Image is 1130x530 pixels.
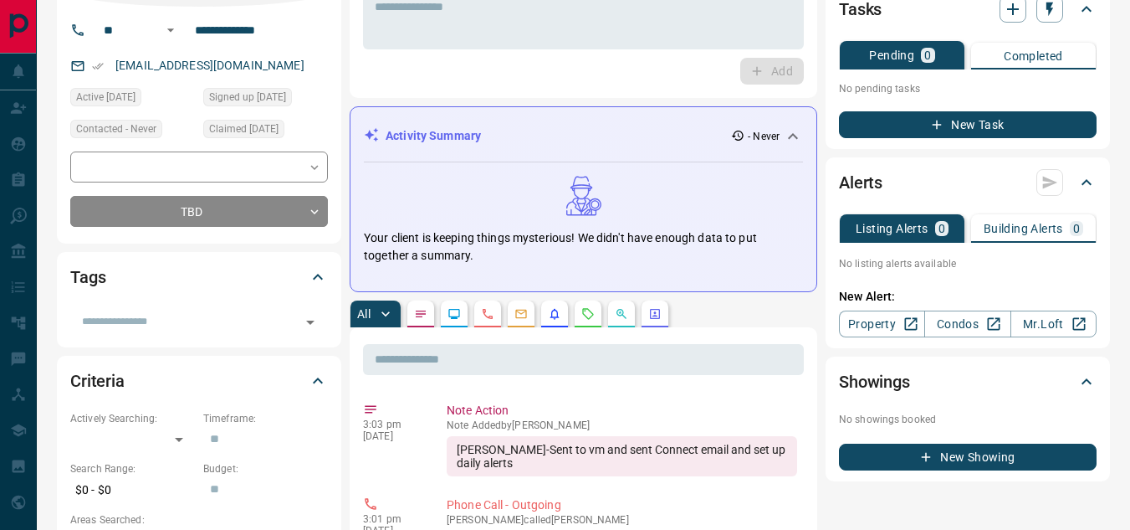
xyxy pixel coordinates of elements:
svg: Email Verified [92,60,104,72]
svg: Emails [514,307,528,321]
p: Actively Searching: [70,411,195,426]
p: $0 - $0 [70,476,195,504]
h2: Showings [839,368,910,395]
p: 0 [924,49,931,61]
button: New Task [839,111,1097,138]
span: Active [DATE] [76,89,135,105]
p: Activity Summary [386,127,481,145]
svg: Calls [481,307,494,321]
a: [EMAIL_ADDRESS][DOMAIN_NAME] [115,59,304,72]
p: Building Alerts [984,223,1063,234]
button: Open [299,311,322,334]
p: Listing Alerts [856,223,928,234]
a: Condos [924,311,1010,337]
p: Timeframe: [203,411,328,426]
div: Tags [70,257,328,297]
h2: Criteria [70,368,125,394]
p: No pending tasks [839,76,1097,101]
p: Pending [869,49,914,61]
p: Budget: [203,461,328,476]
p: [PERSON_NAME] called [PERSON_NAME] [447,514,797,526]
div: Wed Apr 10 2024 [203,88,328,111]
button: New Showing [839,444,1097,471]
p: Note Added by [PERSON_NAME] [447,419,797,431]
div: TBD [70,196,328,227]
button: Open [161,20,181,40]
p: 3:03 pm [363,419,422,430]
div: Showings [839,362,1097,402]
p: [DATE] [363,430,422,442]
p: 0 [1073,223,1080,234]
h2: Tags [70,264,105,291]
div: [PERSON_NAME]-Sent to vm and sent Connect email and set up daily alerts [447,436,797,476]
p: Phone Call - Outgoing [447,497,797,514]
div: Criteria [70,361,328,401]
p: Completed [1004,50,1063,62]
svg: Opportunities [615,307,628,321]
div: Wed Apr 10 2024 [203,120,328,143]
a: Mr.Loft [1010,311,1097,337]
a: Property [839,311,925,337]
p: - Never [748,129,780,144]
span: Signed up [DATE] [209,89,286,105]
svg: Lead Browsing Activity [447,307,461,321]
p: No listing alerts available [839,256,1097,271]
svg: Agent Actions [648,307,662,321]
div: Alerts [839,162,1097,203]
p: 0 [938,223,945,234]
svg: Requests [581,307,595,321]
p: 3:01 pm [363,513,422,525]
p: Areas Searched: [70,512,328,527]
div: Activity Summary- Never [364,121,803,152]
p: No showings booked [839,412,1097,427]
svg: Notes [414,307,427,321]
p: Search Range: [70,461,195,476]
span: Claimed [DATE] [209,121,279,137]
span: Contacted - Never [76,121,156,137]
svg: Listing Alerts [548,307,561,321]
p: New Alert: [839,288,1097,306]
p: Note Action [447,402,797,419]
p: Your client is keeping things mysterious! We didn't have enough data to put together a summary. [364,229,803,265]
h2: Alerts [839,169,882,196]
p: All [357,308,371,320]
div: Wed Apr 10 2024 [70,88,195,111]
